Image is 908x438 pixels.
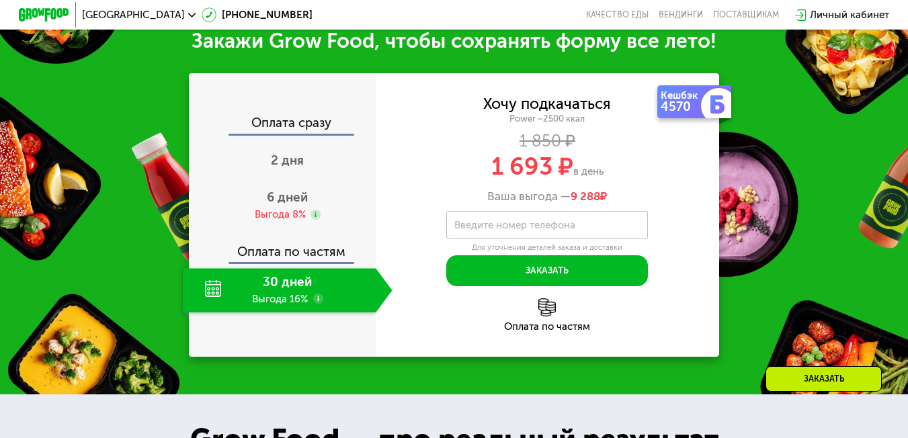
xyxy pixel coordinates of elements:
[810,7,889,23] div: Личный кабинет
[766,366,882,392] div: Заказать
[446,255,648,286] button: Заказать
[661,91,704,101] div: Кешбэк
[376,322,718,332] div: Оплата по частям
[491,152,573,181] span: 1 693 ₽
[267,189,308,205] span: 6 дней
[376,189,718,204] div: Ваша выгода —
[538,298,556,316] img: l6xcnZfty9opOoJh.png
[255,208,306,222] div: Выгода 8%
[573,165,604,177] span: в день
[571,189,600,203] span: 9 288
[454,222,575,228] label: Введите номер телефона
[661,101,704,114] div: 4570
[376,114,718,125] div: Power ~2500 ккал
[82,10,185,20] span: [GEOGRAPHIC_DATA]
[190,233,376,262] div: Оплата по частям
[376,134,718,148] div: 1 850 ₽
[190,117,376,133] div: Оплата сразу
[713,10,779,20] div: поставщикам
[202,7,313,23] a: [PHONE_NUMBER]
[446,243,648,253] div: Для уточнения деталей заказа и доставки
[271,152,304,168] span: 2 дня
[659,10,703,20] a: Вендинги
[586,10,649,20] a: Качество еды
[483,97,611,112] div: Хочу подкачаться
[571,189,607,204] span: ₽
